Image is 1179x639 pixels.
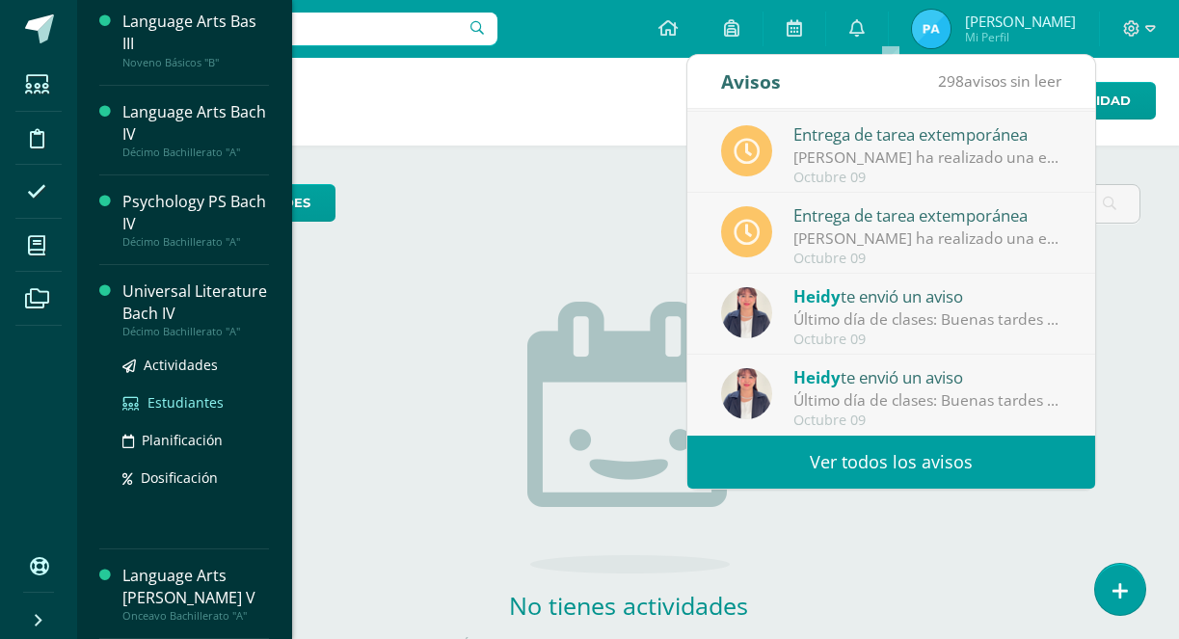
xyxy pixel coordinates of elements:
div: Décimo Bachillerato "A" [122,235,269,249]
div: te envió un aviso [793,283,1061,308]
div: Entrega de tarea extemporánea [793,121,1061,146]
div: Octubre 09 [793,413,1061,429]
div: Décimo Bachillerato "A" [122,325,269,338]
a: Psychology PS Bach IVDécimo Bachillerato "A" [122,191,269,249]
a: Language Arts [PERSON_NAME] VOnceavo Bachillerato "A" [122,565,269,623]
div: Octubre 09 [793,170,1061,186]
span: 298 [938,70,964,92]
a: Planificación [122,429,269,451]
a: Dosificación [122,466,269,489]
img: f390e24f66707965f78b76f0b43abcb8.png [721,368,772,419]
div: Language Arts [PERSON_NAME] V [122,565,269,609]
div: [PERSON_NAME] ha realizado una entrega extemporánea en Language Arts Bas III Noveno Básicos 'B' [793,146,1061,169]
span: [PERSON_NAME] [965,12,1076,31]
a: Actividades [122,354,269,376]
input: Busca un usuario... [90,13,497,45]
a: Ver todos los avisos [687,436,1095,489]
div: Avisos [721,55,781,108]
span: Heidy [793,285,841,307]
div: Décimo Bachillerato "A" [122,146,269,159]
div: Octubre 09 [793,251,1061,267]
h2: No tienes actividades [436,589,821,622]
a: Language Arts Bach IVDécimo Bachillerato "A" [122,101,269,159]
div: Entrega de tarea extemporánea [793,202,1061,227]
img: 0f995d38a2ac4800dac857d5b8ee16be.png [912,10,951,48]
span: Actividades [144,356,218,374]
div: te envió un aviso [793,364,1061,389]
div: Último día de clases: Buenas tardes estimadas familias de: Primaria Básicos y Cuarto bachillerato... [793,389,1061,412]
span: Estudiantes [147,393,224,412]
div: Noveno Básicos "B" [122,56,269,69]
span: Heidy [793,366,841,388]
a: Language Arts Bas IIINoveno Básicos "B" [122,11,269,68]
a: Universal Literature Bach IVDécimo Bachillerato "A" [122,280,269,338]
div: Último día de clases: Buenas tardes estimadas familias de: Primaria Básicos y Cuarto bachillerato... [793,308,1061,331]
div: Octubre 09 [793,332,1061,348]
div: [PERSON_NAME] ha realizado una entrega extemporánea en Language Arts Bas III Noveno Básicos 'B' [793,227,1061,250]
a: Estudiantes [122,391,269,413]
img: no_activities.png [527,302,730,573]
div: Language Arts Bach IV [122,101,269,146]
div: Onceavo Bachillerato "A" [122,609,269,623]
span: Planificación [142,431,223,449]
div: Language Arts Bas III [122,11,269,55]
h1: Actividades [100,58,1156,146]
div: Universal Literature Bach IV [122,280,269,325]
span: avisos sin leer [938,70,1061,92]
div: Psychology PS Bach IV [122,191,269,235]
span: Dosificación [141,468,218,487]
span: Mi Perfil [965,29,1076,45]
img: f390e24f66707965f78b76f0b43abcb8.png [721,287,772,338]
